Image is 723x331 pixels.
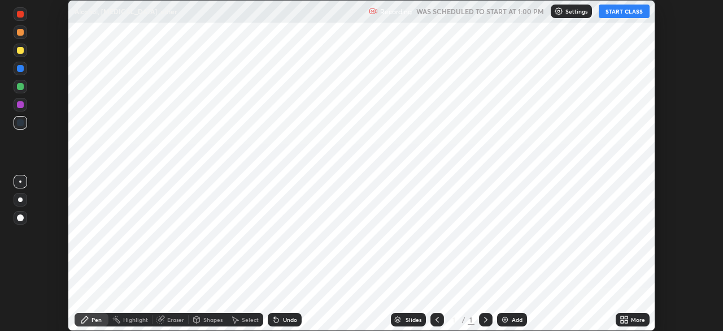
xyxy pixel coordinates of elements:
div: Undo [283,317,297,323]
div: 1 [468,315,474,325]
div: Highlight [123,317,148,323]
button: START CLASS [599,5,650,18]
h5: WAS SCHEDULED TO START AT 1:00 PM [416,6,544,16]
div: Eraser [167,317,184,323]
img: class-settings-icons [554,7,563,16]
p: Alcohol, [MEDICAL_DATA] ,ether [75,7,177,16]
div: Select [242,317,259,323]
div: Slides [406,317,421,323]
div: More [631,317,645,323]
div: Pen [92,317,102,323]
p: Recording [380,7,412,16]
img: add-slide-button [500,315,509,324]
div: Shapes [203,317,223,323]
p: Settings [565,8,587,14]
div: / [462,316,465,323]
div: Add [512,317,522,323]
img: recording.375f2c34.svg [369,7,378,16]
div: 1 [448,316,460,323]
